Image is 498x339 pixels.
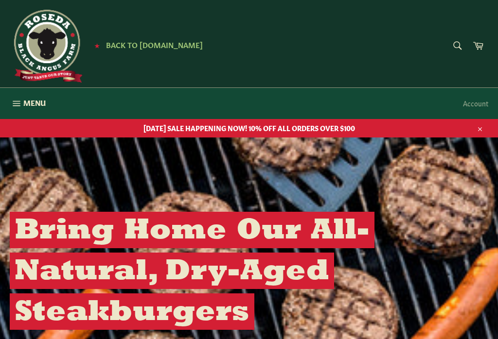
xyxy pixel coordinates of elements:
[23,98,46,108] span: Menu
[94,41,100,49] span: ★
[10,212,374,330] h2: Bring Home Our All-Natural, Dry-Aged Steakburgers
[106,39,203,50] span: Back to [DOMAIN_NAME]
[458,89,493,118] a: Account
[10,10,83,83] img: Roseda Beef
[89,41,203,49] a: ★ Back to [DOMAIN_NAME]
